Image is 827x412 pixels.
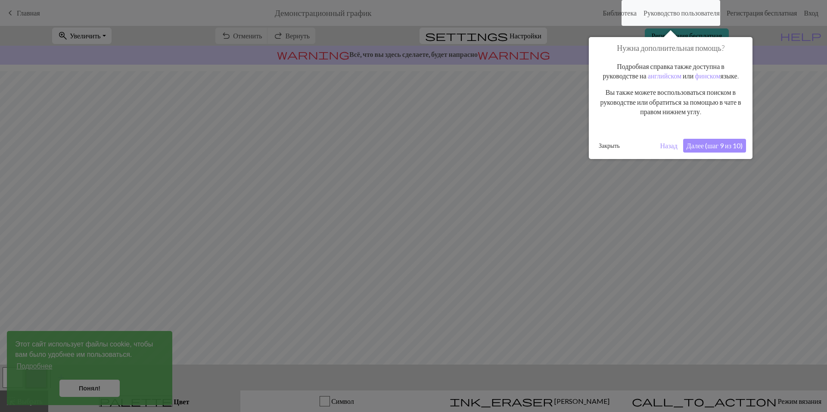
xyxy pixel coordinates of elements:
button: Далее (шаг 9 из 10) [683,139,746,153]
ya-tr-span: Назад [660,141,678,150]
ya-tr-span: Далее (шаг 9 из 10) [687,141,743,150]
ya-tr-span: или [683,72,693,80]
ya-tr-span: Вы также можете воспользоваться поиском в руководстве или обратиться за помощью в чате в правом н... [600,88,741,115]
a: английском [648,72,681,80]
button: Назад [657,139,681,153]
ya-tr-span: языке. [721,72,739,80]
h1: Нужна дополнительная помощь? [595,44,746,53]
ya-tr-span: Подробная справка также доступна в руководстве на [603,62,724,80]
div: Нужна дополнительная помощь? [589,37,752,159]
a: финском [695,72,720,80]
button: Закрыть [595,139,623,152]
